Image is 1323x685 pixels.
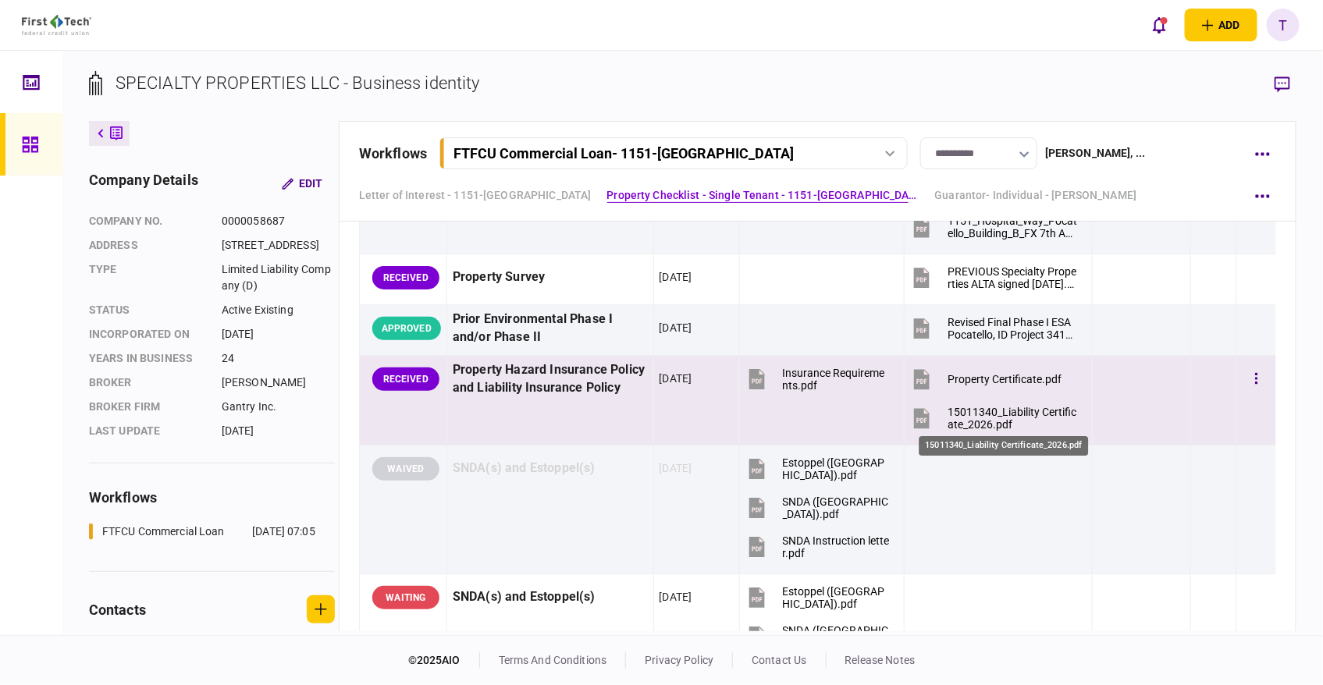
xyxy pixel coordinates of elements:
[372,317,441,340] div: APPROVED
[910,361,1062,396] button: Property Certificate.pdf
[252,524,315,540] div: [DATE] 07:05
[372,457,439,481] div: WAIVED
[607,187,919,204] a: Property Checklist - Single Tenant - 1151-[GEOGRAPHIC_DATA], [GEOGRAPHIC_DATA], [GEOGRAPHIC_DATA]
[453,361,648,397] div: Property Hazard Insurance Policy and Liability Insurance Policy
[372,266,439,289] div: RECEIVED
[359,187,592,204] a: Letter of Interest - 1151-[GEOGRAPHIC_DATA]
[783,367,891,392] div: Insurance Requirements.pdf
[453,145,794,161] div: FTFCU Commercial Loan - 1151-[GEOGRAPHIC_DATA]
[89,169,198,197] div: company details
[453,311,648,346] div: Prior Environmental Phase I and/or Phase II
[645,654,713,666] a: privacy policy
[935,187,1137,204] a: Guarantor- Individual - [PERSON_NAME]
[453,580,648,615] div: SNDA(s) and Estoppel(s)
[948,373,1062,385] div: Property Certificate.pdf
[222,326,335,342] div: [DATE]
[439,137,908,169] button: FTFCU Commercial Loan- 1151-[GEOGRAPHIC_DATA]
[222,237,335,254] div: [STREET_ADDRESS]
[1185,9,1257,41] button: open adding identity options
[222,261,335,294] div: Limited Liability Company (D)
[453,260,648,295] div: Property Survey
[910,260,1079,295] button: PREVIOUS Specialty Properties ALTA signed 5-4-15.PDF
[783,495,891,520] div: SNDA (Portneuf Medical Center).pdf
[453,451,648,486] div: SNDA(s) and Estoppel(s)
[499,654,607,666] a: terms and conditions
[222,423,335,439] div: [DATE]
[919,436,1089,456] div: 15011340_Liability Certificate_2026.pdf
[222,302,335,318] div: Active Existing
[660,371,692,386] div: [DATE]
[89,374,206,391] div: Broker
[89,599,146,620] div: contacts
[89,350,206,367] div: years in business
[910,209,1079,244] button: 1151_Hospital_Way_Pocatello_Building_B_FX 7th Amendment.pdf
[222,213,335,229] div: 0000058687
[752,654,806,666] a: contact us
[783,456,891,481] div: Estoppel (Portneuf Medical Center).pdf
[89,237,206,254] div: address
[660,460,692,476] div: [DATE]
[89,487,335,508] div: workflows
[89,423,206,439] div: last update
[269,169,335,197] button: Edit
[89,326,206,342] div: incorporated on
[222,350,335,367] div: 24
[910,400,1079,435] button: 15011340_Liability Certificate_2026.pdf
[89,302,206,318] div: status
[948,406,1079,431] div: 15011340_Liability Certificate_2026.pdf
[660,269,692,285] div: [DATE]
[89,261,206,294] div: Type
[89,524,315,540] a: FTFCU Commercial Loan[DATE] 07:05
[745,619,891,654] button: SNDA (Portneuf Medical Center).pdf
[22,15,91,35] img: client company logo
[660,589,692,605] div: [DATE]
[102,524,225,540] div: FTFCU Commercial Loan
[783,624,891,649] div: SNDA (Portneuf Medical Center).pdf
[660,320,692,335] div: [DATE]
[948,265,1079,290] div: PREVIOUS Specialty Properties ALTA signed 5-4-15.PDF
[745,361,891,396] button: Insurance Requirements.pdf
[783,585,891,610] div: Estoppel (Portneuf Medical Center).pdf
[89,399,206,415] div: broker firm
[359,143,427,164] div: workflows
[89,213,206,229] div: company no.
[745,580,891,615] button: Estoppel (Portneuf Medical Center).pdf
[372,367,439,391] div: RECEIVED
[745,451,891,486] button: Estoppel (Portneuf Medical Center).pdf
[1267,9,1300,41] button: T
[116,70,480,96] div: SPECIALTY PROPERTIES LLC - Business identity
[745,490,891,525] button: SNDA (Portneuf Medical Center).pdf
[222,374,335,391] div: [PERSON_NAME]
[948,316,1079,341] div: Revised Final Phase I ESA Pocatello, ID Project 341452.pdf
[783,534,891,559] div: SNDA Instruction letter.pdf
[372,586,439,609] div: WAITING
[745,529,891,564] button: SNDA Instruction letter.pdf
[1045,145,1145,161] div: [PERSON_NAME] , ...
[222,399,335,415] div: Gantry Inc.
[948,215,1079,240] div: 1151_Hospital_Way_Pocatello_Building_B_FX 7th Amendment.pdf
[1143,9,1175,41] button: open notifications list
[910,311,1079,346] button: Revised Final Phase I ESA Pocatello, ID Project 341452.pdf
[408,652,480,669] div: © 2025 AIO
[845,654,916,666] a: release notes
